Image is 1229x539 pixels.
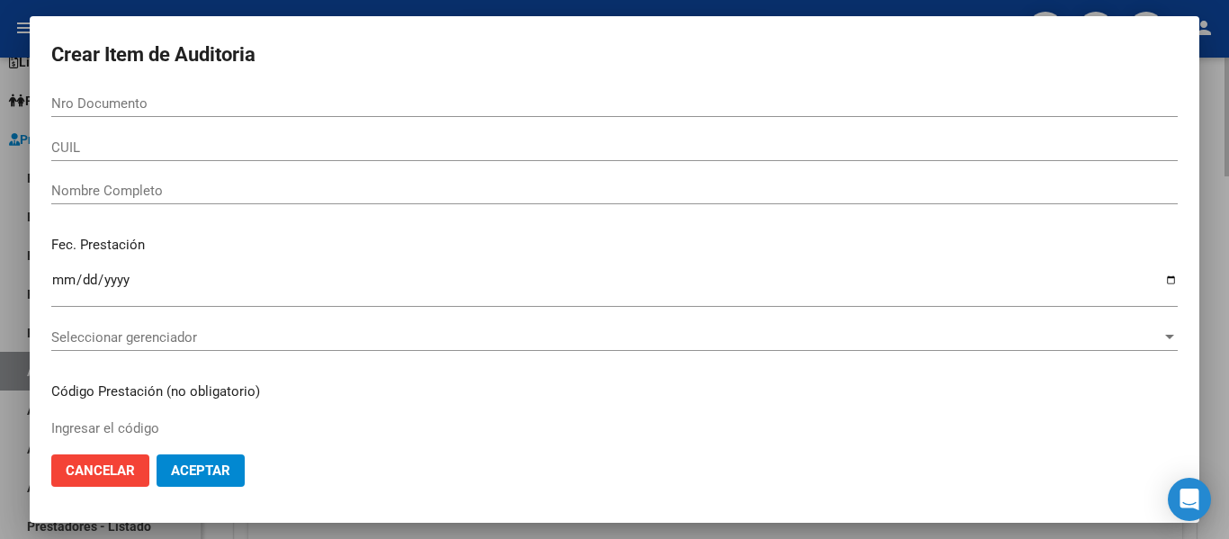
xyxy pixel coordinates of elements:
[66,463,135,479] span: Cancelar
[157,454,245,487] button: Aceptar
[51,454,149,487] button: Cancelar
[51,235,1178,256] p: Fec. Prestación
[171,463,230,479] span: Aceptar
[51,38,1178,72] h2: Crear Item de Auditoria
[51,329,1162,346] span: Seleccionar gerenciador
[1168,478,1211,521] div: Open Intercom Messenger
[51,382,1178,402] p: Código Prestación (no obligatorio)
